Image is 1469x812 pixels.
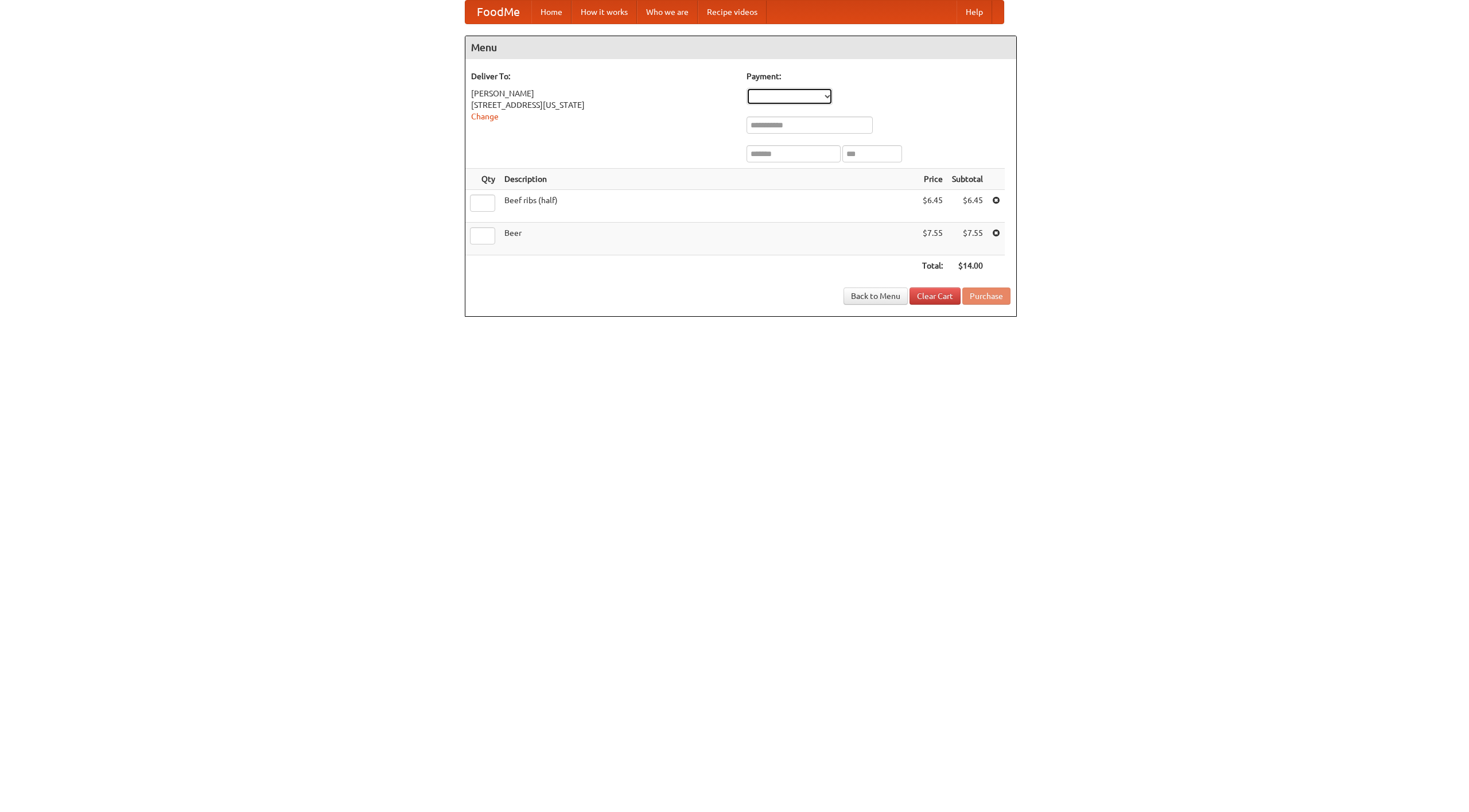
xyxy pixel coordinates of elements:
[471,112,499,121] a: Change
[844,287,908,305] a: Back to Menu
[918,190,947,223] td: $6.45
[471,71,735,82] h5: Deliver To:
[637,1,698,24] a: Who we are
[918,255,947,277] th: Total:
[471,99,735,111] div: [STREET_ADDRESS][US_STATE]
[572,1,637,24] a: How it works
[500,169,918,190] th: Description
[531,1,572,24] a: Home
[500,223,918,255] td: Beer
[747,71,1011,82] h5: Payment:
[918,169,947,190] th: Price
[918,223,947,255] td: $7.55
[465,1,531,24] a: FoodMe
[465,169,500,190] th: Qty
[471,88,735,99] div: [PERSON_NAME]
[947,223,988,255] td: $7.55
[947,255,988,277] th: $14.00
[947,169,988,190] th: Subtotal
[465,36,1016,59] h4: Menu
[500,190,918,223] td: Beef ribs (half)
[947,190,988,223] td: $6.45
[957,1,992,24] a: Help
[962,287,1011,305] button: Purchase
[698,1,767,24] a: Recipe videos
[910,287,961,305] a: Clear Cart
